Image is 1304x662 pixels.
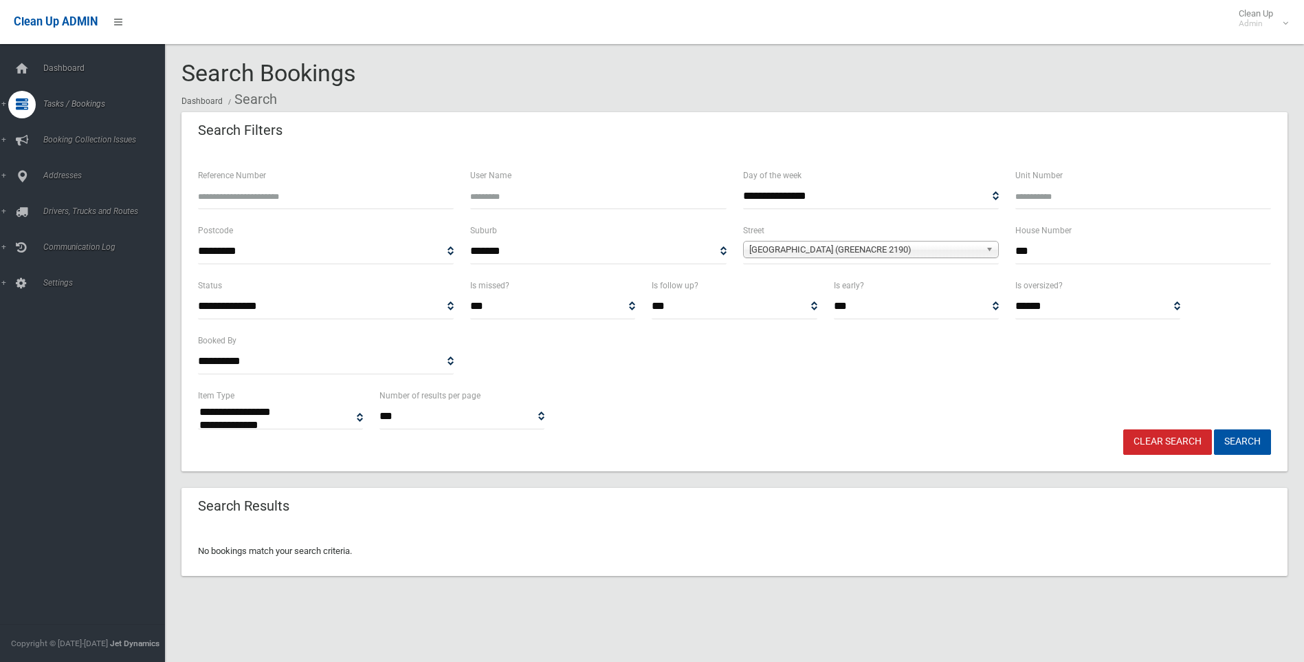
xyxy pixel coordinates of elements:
label: Number of results per page [379,388,480,403]
div: No bookings match your search criteria. [181,526,1288,576]
span: Tasks / Bookings [39,99,175,109]
button: Search [1214,429,1271,455]
li: Search [225,87,277,112]
label: Is follow up? [652,278,698,293]
span: Copyright © [DATE]-[DATE] [11,639,108,648]
span: Booking Collection Issues [39,135,175,145]
label: Item Type [198,388,234,403]
label: Suburb [470,223,497,238]
header: Search Filters [181,117,299,144]
span: Addresses [39,171,175,180]
span: Clean Up [1232,8,1287,29]
header: Search Results [181,493,306,520]
label: Street [743,223,764,238]
label: Is early? [834,278,864,293]
label: Is oversized? [1015,278,1063,293]
label: User Name [470,168,511,183]
span: Dashboard [39,63,175,73]
label: Booked By [198,333,236,348]
label: Postcode [198,223,233,238]
span: [GEOGRAPHIC_DATA] (GREENACRE 2190) [749,242,980,258]
span: Settings [39,278,175,288]
small: Admin [1239,19,1273,29]
span: Search Bookings [181,59,356,87]
label: Unit Number [1015,168,1063,183]
span: Communication Log [39,242,175,252]
a: Dashboard [181,96,223,106]
label: Is missed? [470,278,509,293]
span: Drivers, Trucks and Routes [39,206,175,216]
strong: Jet Dynamics [110,639,159,648]
span: Clean Up ADMIN [14,15,98,28]
label: House Number [1015,223,1072,238]
label: Day of the week [743,168,802,183]
a: Clear Search [1123,429,1212,455]
label: Status [198,278,222,293]
label: Reference Number [198,168,266,183]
